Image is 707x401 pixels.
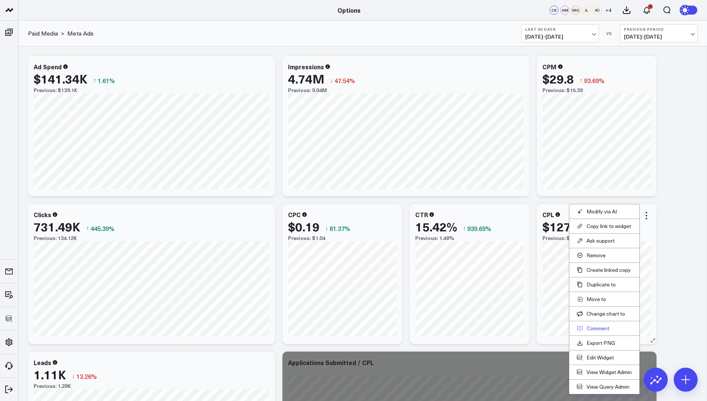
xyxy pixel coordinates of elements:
[624,34,694,40] span: [DATE] - [DATE]
[288,220,319,233] div: $0.19
[577,252,632,259] button: Remove
[34,368,66,381] div: 1.11K
[577,354,632,361] button: Edit Widget
[288,210,301,219] div: CPC
[560,6,569,15] div: AM
[525,27,595,31] b: Last 30 Days
[467,224,491,233] span: 939.69%
[542,63,557,71] div: CPM
[577,281,632,288] button: Duplicate to
[415,235,524,241] div: Previous: 1.48%
[620,24,698,42] button: Previous Period[DATE]-[DATE]
[98,76,115,85] span: 1.61%
[584,76,605,85] span: 93.69%
[86,224,89,233] span: ↑
[582,6,591,15] div: JL
[525,34,595,40] span: [DATE] - [DATE]
[577,296,632,303] button: Move to
[542,87,651,93] div: Previous: $15.39
[288,87,524,93] div: Previous: 9.04M
[463,224,466,233] span: ↑
[521,24,599,42] button: Last 30 Days[DATE]-[DATE]
[34,220,80,233] div: 731.49K
[330,76,333,85] span: ↓
[34,63,62,71] div: Ad Spend
[577,325,632,332] button: Comment
[34,235,269,241] div: Previous: 134.12K
[577,383,632,390] a: View Query Admin
[577,237,632,244] button: Ask support
[67,29,94,37] a: Meta Ads
[603,31,616,36] div: VS
[34,210,51,219] div: Clicks
[593,6,602,15] div: KC
[415,220,457,233] div: 15.42%
[577,223,632,230] button: Copy link to widget
[91,224,114,233] span: 445.39%
[76,372,97,380] span: 13.26%
[337,6,361,14] a: Options
[34,87,269,93] div: Previous: $139.1K
[648,4,653,9] div: 4
[34,383,269,389] div: Previous: 1.28K
[288,358,374,367] div: Applications Submitted / CPL
[577,208,632,215] button: Modify via AI
[542,220,581,233] div: $127.1
[28,29,58,37] a: Paid Media
[288,63,324,71] div: Impressions
[577,369,632,376] a: View Widget Admin
[334,76,355,85] span: 47.54%
[93,76,96,85] span: ↑
[288,72,324,85] div: 4.74M
[34,72,88,85] div: $141.34K
[624,27,694,31] b: Previous Period
[542,72,574,85] div: $29.8
[72,371,75,381] span: ↓
[288,235,397,241] div: Previous: $1.04
[542,210,554,219] div: CPL
[577,340,632,346] a: Export PNG
[579,76,582,85] span: ↑
[330,224,350,233] span: 81.37%
[325,224,328,233] span: ↓
[577,310,632,317] button: Change chart to
[605,7,612,13] span: + 4
[577,267,632,273] button: Create linked copy
[542,235,651,241] div: Previous: $108.5
[550,6,558,15] div: CS
[571,6,580,15] div: MG
[604,6,613,15] button: +4
[34,358,51,367] div: Leads
[415,210,428,219] div: CTR
[28,29,64,37] div: >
